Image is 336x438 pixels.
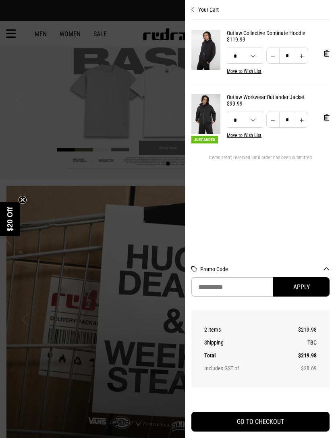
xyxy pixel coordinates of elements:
img: Outlaw Collective Dominate Hoodie [191,30,220,70]
button: Close teaser [19,196,27,204]
button: Increase quantity [295,48,308,64]
span: Just Added [191,136,218,143]
button: Move to Wish List [227,69,261,74]
button: 'Remove from cart [317,44,336,64]
button: 'Remove from cart [317,108,336,128]
button: Decrease quantity [266,112,280,128]
div: $99.99 [227,100,330,107]
button: Apply [273,277,330,297]
th: Shipping [204,336,278,349]
input: Quantity [279,48,295,64]
button: GO TO CHECKOUT [191,412,330,432]
div: $119.99 [227,36,330,43]
img: Outlaw Workwear Outlander Jacket [191,94,220,134]
button: Promo Code [200,266,330,272]
td: $28.69 [278,362,317,375]
a: Outlaw Workwear Outlander Jacket [227,94,330,100]
button: Move to Wish List [227,133,261,138]
iframe: Customer reviews powered by Trustpilot [191,397,330,405]
input: Quantity [279,112,295,128]
th: Includes GST of [204,362,278,375]
input: Promo Code [191,277,273,297]
div: Items aren't reserved until order has been submitted [191,155,330,167]
button: Increase quantity [295,112,308,128]
th: Total [204,349,278,362]
td: $219.98 [278,349,317,362]
th: 2 items [204,323,278,336]
button: Decrease quantity [266,48,280,64]
td: $219.98 [278,323,317,336]
a: Outlaw Collective Dominate Hoodie [227,30,330,36]
td: TBC [278,336,317,349]
span: $20 Off [6,207,14,231]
